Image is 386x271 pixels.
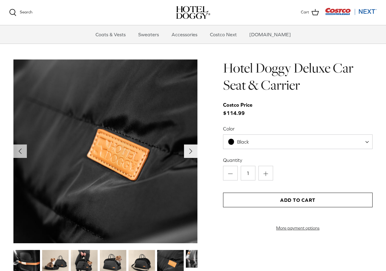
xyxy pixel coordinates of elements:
[176,6,210,19] img: hoteldoggycom
[301,9,309,16] span: Cart
[184,144,197,158] button: Next
[301,9,319,16] a: Cart
[223,157,373,163] label: Quantity
[9,9,32,16] a: Search
[223,134,373,149] span: Black
[223,59,373,94] h1: Hotel Doggy Deluxe Car Seat & Carrier
[133,25,164,44] a: Sweaters
[90,25,131,44] a: Coats & Vests
[237,139,249,144] span: Black
[223,139,261,145] span: Black
[241,166,255,180] input: Quantity
[244,25,296,44] a: [DOMAIN_NAME]
[223,101,258,117] span: $114.99
[223,226,373,231] a: More payment options
[325,8,377,15] img: Costco Next
[223,125,373,132] label: Color
[223,101,252,109] div: Costco Price
[223,193,373,207] button: Add to Cart
[166,25,203,44] a: Accessories
[204,25,242,44] a: Costco Next
[176,6,210,19] a: hoteldoggy.com hoteldoggycom
[20,10,32,14] span: Search
[325,12,377,16] a: Visit Costco Next
[13,144,27,158] button: Previous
